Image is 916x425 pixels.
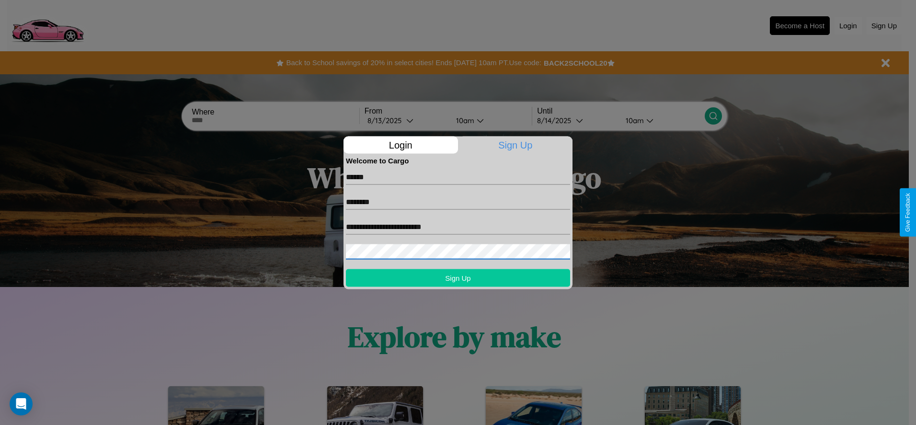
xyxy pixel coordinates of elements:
[10,392,33,415] div: Open Intercom Messenger
[343,136,458,153] p: Login
[905,193,911,232] div: Give Feedback
[346,269,570,287] button: Sign Up
[458,136,573,153] p: Sign Up
[346,156,570,164] h4: Welcome to Cargo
